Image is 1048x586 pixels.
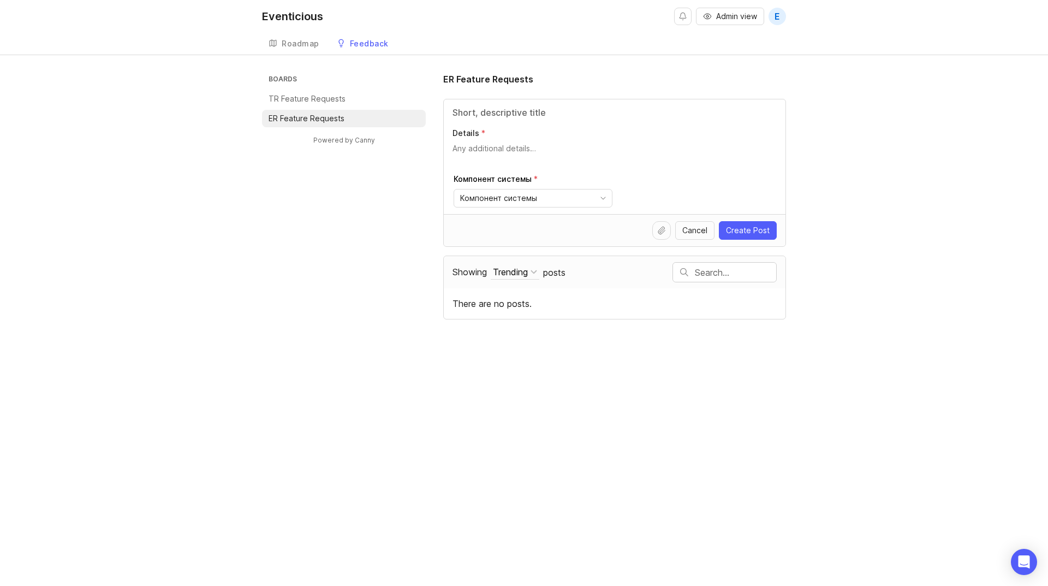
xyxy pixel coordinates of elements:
[262,33,326,55] a: Roadmap
[775,10,780,23] span: E
[312,134,377,146] a: Powered by Canny
[330,33,395,55] a: Feedback
[350,40,389,48] div: Feedback
[262,110,426,127] a: ER Feature Requests
[460,192,537,204] span: Компонент системы
[695,267,776,279] input: Search…
[491,265,539,280] button: Showing
[444,288,785,319] div: There are no posts.
[269,113,344,124] p: ER Feature Requests
[262,11,323,22] div: Eventicious
[443,73,533,86] h1: ER Feature Requests
[716,11,757,22] span: Admin view
[454,189,612,208] div: toggle menu
[282,40,319,48] div: Roadmap
[262,90,426,108] a: TR Feature Requests
[452,128,479,139] p: Details
[719,221,777,240] button: Create Post
[452,106,777,119] input: Title
[674,8,692,25] button: Notifications
[543,267,565,279] span: posts
[452,143,777,165] textarea: Details
[269,93,346,104] p: TR Feature Requests
[1011,549,1037,575] div: Open Intercom Messenger
[675,221,714,240] button: Cancel
[726,225,770,236] span: Create Post
[696,8,764,25] button: Admin view
[452,267,487,277] span: Showing
[266,73,426,88] h3: Boards
[769,8,786,25] button: E
[454,174,612,185] p: Компонент системы
[493,266,528,278] div: Trending
[682,225,707,236] span: Cancel
[594,194,612,203] svg: toggle icon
